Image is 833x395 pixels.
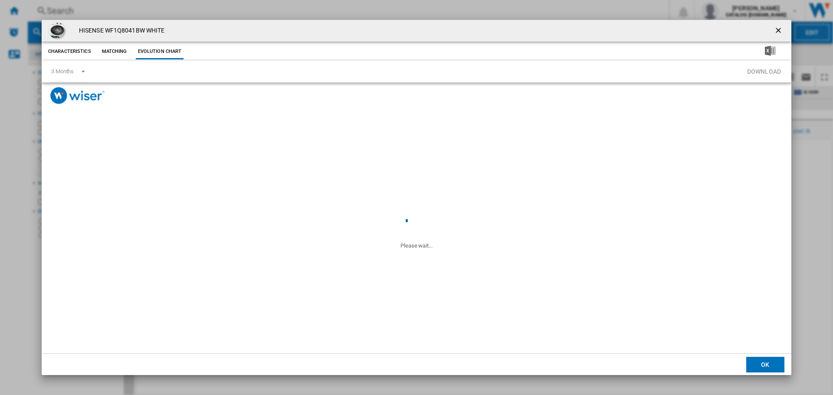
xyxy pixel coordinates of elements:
[765,46,775,56] img: excel-24x24.png
[75,26,164,35] h4: HISENSE WF1Q8041BW WHITE
[136,44,184,59] button: Evolution chart
[746,357,784,372] button: OK
[51,68,74,75] div: 3 Months
[744,64,784,80] button: Download
[46,44,93,59] button: Characteristics
[42,20,791,375] md-dialog: Product popup
[774,26,784,36] ng-md-icon: getI18NText('BUTTONS.CLOSE_DIALOG')
[400,242,433,249] ng-transclude: Please wait...
[50,87,105,104] img: logo_wiser_300x94.png
[49,22,66,39] img: 71zWtoy7ASL.__AC_SY445_SX342_QL70_ML2_.jpg
[95,44,134,59] button: Matching
[751,44,789,59] button: Download in Excel
[771,22,788,39] button: getI18NText('BUTTONS.CLOSE_DIALOG')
